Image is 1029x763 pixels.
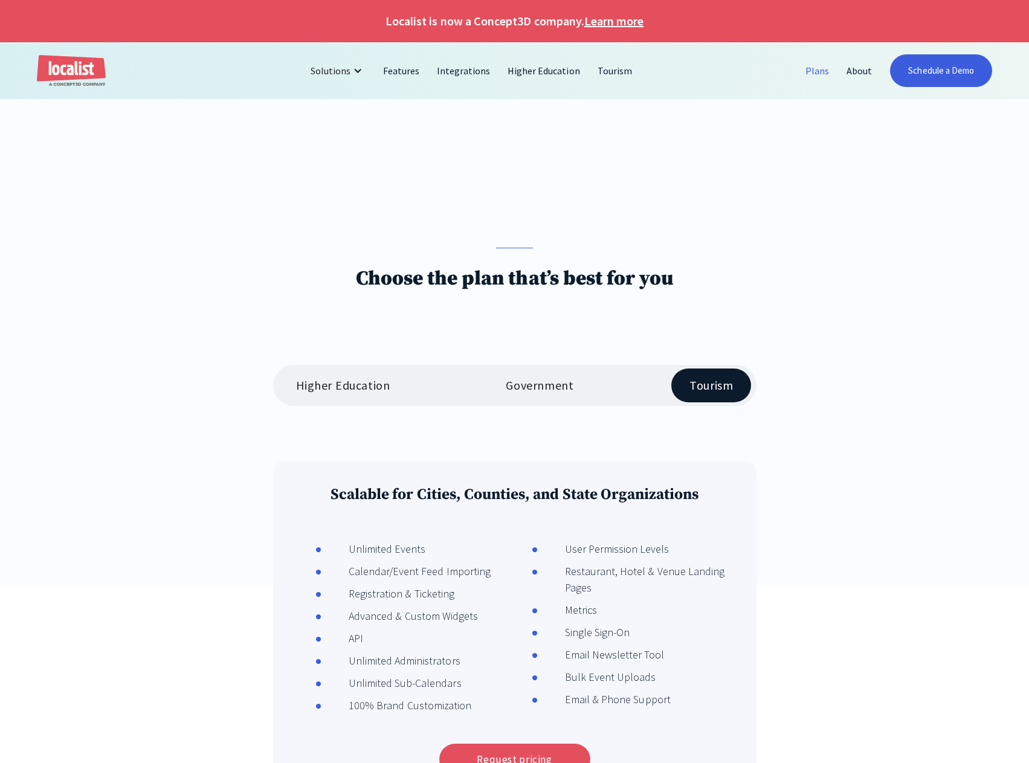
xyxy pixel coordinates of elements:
[499,56,589,85] a: Higher Education
[321,585,454,602] div: Registration & Ticketing
[321,675,462,691] div: Unlimited Sub-Calendars
[37,55,106,87] a: home
[584,12,644,30] a: Learn more
[311,63,350,78] div: Solutions
[797,56,838,85] a: Plans
[506,378,573,393] div: Government
[538,646,665,663] div: Email Newsletter Tool
[538,691,671,707] div: Email & Phone Support
[296,378,390,393] div: Higher Education
[538,563,738,596] div: Restaurant, Hotel & Venue Landing Pages
[375,56,428,85] a: Features
[689,378,733,393] div: Tourism
[302,56,375,85] div: Solutions
[538,541,669,557] div: User Permission Levels
[321,630,363,646] div: API
[356,266,674,291] h1: Choose the plan that’s best for you
[538,602,597,618] div: Metrics
[538,624,630,640] div: Single Sign-On
[890,54,992,87] a: Schedule a Demo
[589,56,641,85] a: Tourism
[321,697,471,713] div: 100% Brand Customization
[321,652,460,669] div: Unlimited Administrators
[538,669,656,685] div: Bulk Event Uploads
[321,541,426,557] div: Unlimited Events
[321,608,478,624] div: Advanced & Custom Widgets
[321,563,491,579] div: Calendar/Event Feed Importing
[428,56,499,85] a: Integrations
[291,485,738,504] h3: Scalable for Cities, Counties, and State Organizations
[838,56,881,85] a: About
